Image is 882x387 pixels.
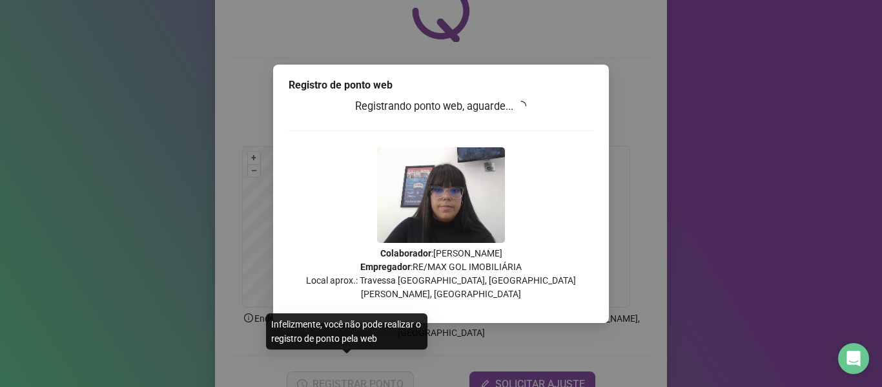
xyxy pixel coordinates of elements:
img: 2Q== [377,147,505,243]
strong: Empregador [360,262,411,272]
strong: Colaborador [380,248,431,258]
div: Open Intercom Messenger [838,343,869,374]
span: loading [515,99,528,113]
div: Infelizmente, você não pode realizar o registro de ponto pela web [266,313,427,350]
p: : [PERSON_NAME] : RE/MAX GOL IMOBILIÁRIA Local aprox.: Travessa [GEOGRAPHIC_DATA], [GEOGRAPHIC_DA... [289,247,593,301]
div: Registro de ponto web [289,78,593,93]
h3: Registrando ponto web, aguarde... [289,98,593,115]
